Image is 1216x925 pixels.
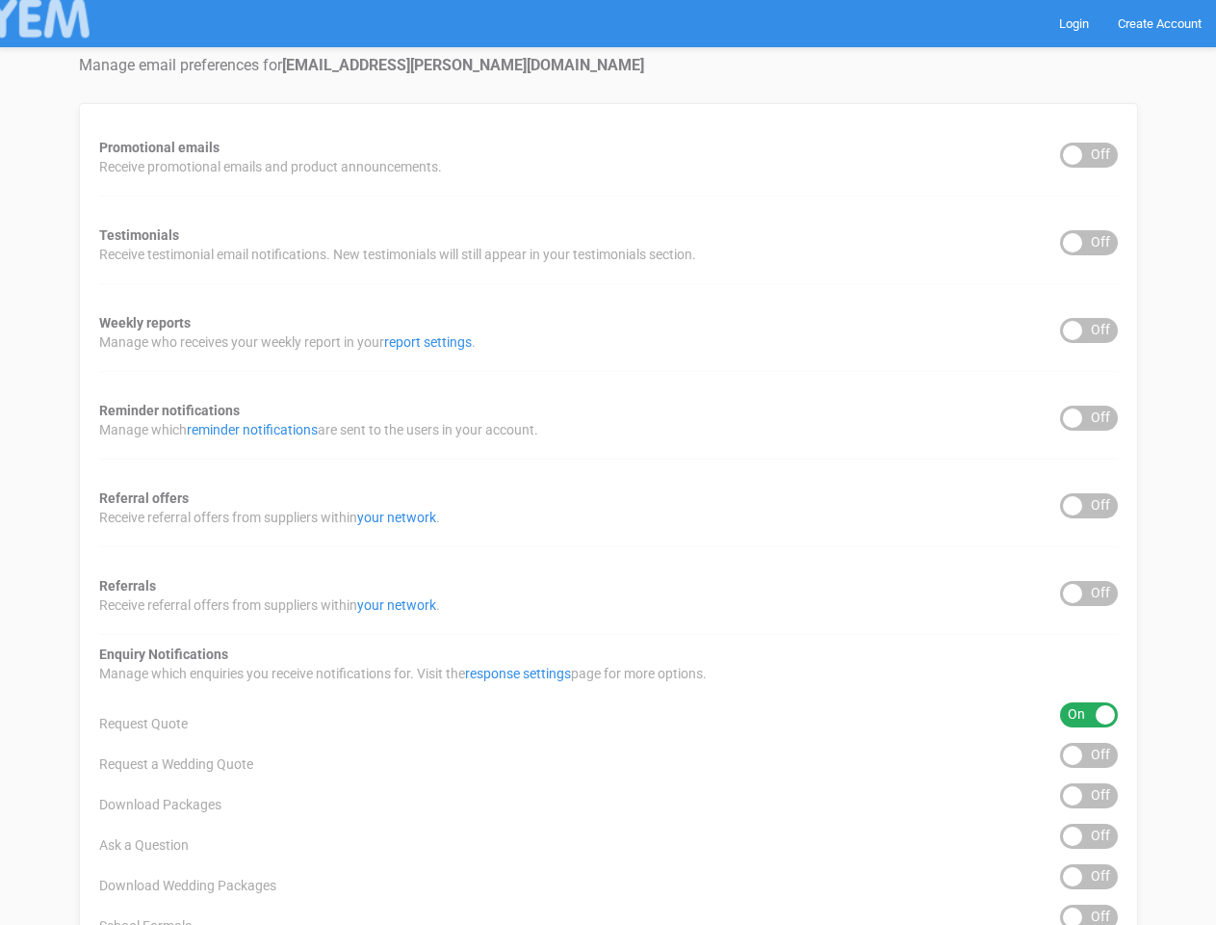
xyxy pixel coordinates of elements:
strong: [EMAIL_ADDRESS][PERSON_NAME][DOMAIN_NAME] [282,56,644,74]
span: Request Quote [99,714,188,733]
span: Receive referral offers from suppliers within . [99,595,440,615]
span: Receive promotional emails and product announcements. [99,157,442,176]
a: response settings [465,666,571,681]
h4: Manage email preferences for [79,57,1138,74]
strong: Promotional emails [99,140,220,155]
a: report settings [384,334,472,350]
span: Manage which are sent to the users in your account. [99,420,538,439]
a: reminder notifications [187,422,318,437]
strong: Referrals [99,578,156,594]
span: Ask a Question [99,835,189,855]
span: Receive referral offers from suppliers within . [99,508,440,527]
strong: Testimonials [99,227,179,243]
strong: Reminder notifications [99,403,240,418]
a: your network [357,597,436,613]
span: Download Wedding Packages [99,876,276,895]
span: Manage who receives your weekly report in your . [99,332,476,352]
span: Manage which enquiries you receive notifications for. Visit the page for more options. [99,664,707,683]
strong: Referral offers [99,490,189,506]
strong: Enquiry Notifications [99,647,228,662]
a: your network [357,510,436,525]
span: Request a Wedding Quote [99,754,253,774]
strong: Weekly reports [99,315,191,330]
span: Receive testimonial email notifications. New testimonials will still appear in your testimonials ... [99,245,696,264]
span: Download Packages [99,795,221,814]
